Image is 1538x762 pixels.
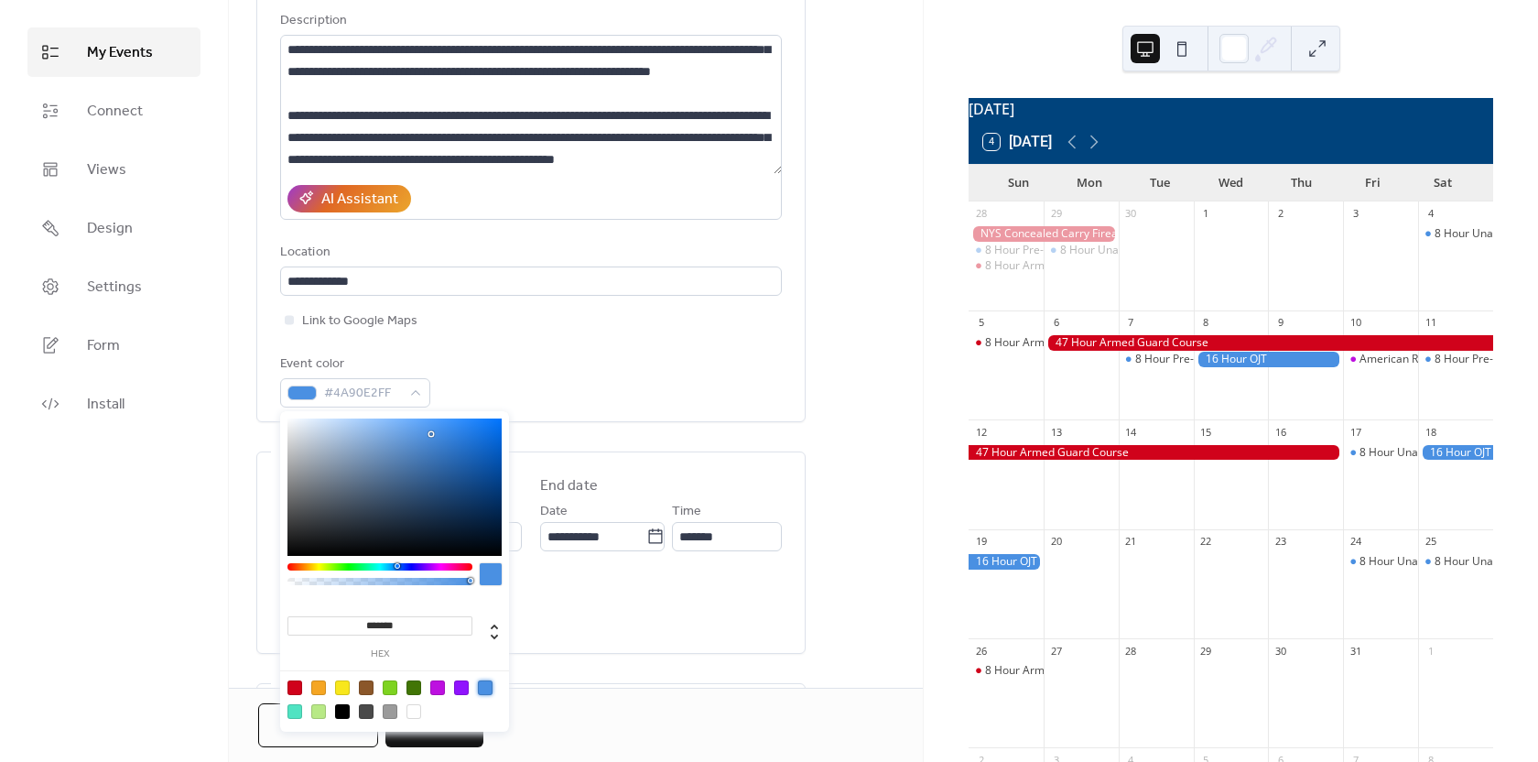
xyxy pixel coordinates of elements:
div: 2 [1273,207,1287,221]
div: 8 Hour Armed Annual [985,335,1096,351]
div: #4A90E2 [478,680,493,695]
div: 5 [974,316,988,330]
div: #FFFFFF [406,704,421,719]
div: 47 Hour Armed Guard Course [969,445,1343,461]
div: 8 Hour Armed Annual [969,335,1044,351]
div: 8 Hour Armed Annual [969,663,1044,679]
div: [DATE] [969,98,1493,120]
a: Settings [27,262,200,311]
div: 13 [1049,425,1063,439]
div: Fri [1337,165,1407,201]
div: 8 Hour Pre-Assignment [985,243,1104,258]
div: 25 [1424,535,1437,549]
span: Settings [87,277,142,299]
div: 8 [1199,316,1213,330]
div: 8 Hour Pre-Assignment [969,243,1044,258]
div: 10 [1348,316,1362,330]
a: Connect [27,86,200,136]
div: 8 Hour Unarmed Annual [1044,243,1119,258]
div: 8 Hour Unarmed Annual [1359,554,1484,570]
a: Install [27,379,200,429]
span: Time [672,501,701,523]
span: #4A90E2FF [324,383,401,405]
div: 30 [1124,207,1138,221]
div: #F8E71C [335,680,350,695]
div: 1 [1199,207,1213,221]
div: 8 Hour Unarmed Annual [1418,554,1493,570]
div: 47 Hour Armed Guard Course [1044,335,1493,351]
div: 19 [974,535,988,549]
div: 28 [1124,644,1138,658]
div: 12 [974,425,988,439]
div: Tue [1125,165,1196,201]
a: Views [27,145,200,194]
div: 8 Hour Pre-Assignment [1119,352,1194,367]
span: Install [87,394,125,416]
button: AI Assistant [287,185,411,212]
div: End date [540,475,598,497]
span: My Events [87,42,153,64]
span: Date [540,501,568,523]
div: 8 Hour Unarmed Annual [1359,445,1484,461]
div: Sun [983,165,1054,201]
div: Sat [1408,165,1478,201]
div: 16 Hour OJT [969,554,1044,570]
button: 4[DATE] [977,129,1058,155]
div: #9B9B9B [383,704,397,719]
span: Design [87,218,133,240]
div: 11 [1424,316,1437,330]
div: 1 [1424,644,1437,658]
a: My Events [27,27,200,77]
div: #BD10E0 [430,680,445,695]
div: Event color [280,354,427,376]
div: #4A4A4A [359,704,374,719]
div: 7 [1124,316,1138,330]
div: 17 [1348,425,1362,439]
div: #50E3C2 [287,704,302,719]
div: 8 Hour Unarmed Annual [1343,554,1418,570]
div: 22 [1199,535,1213,549]
div: 23 [1273,535,1287,549]
div: 16 [1273,425,1287,439]
div: 8 Hour Unarmed Annual [1343,445,1418,461]
div: 16 Hour OJT [1418,445,1493,461]
div: 14 [1124,425,1138,439]
div: 24 [1348,535,1362,549]
span: Cancel [290,715,346,737]
a: Form [27,321,200,370]
div: #F5A623 [311,680,326,695]
div: #D0021B [287,680,302,695]
span: Save [417,715,451,737]
div: NYS Concealed Carry Firearm Safety Training [969,226,1119,242]
div: 8 Hour Pre-Assignment [1418,352,1493,367]
span: Form [87,335,120,357]
div: 28 [974,207,988,221]
div: 8 Hour Armed Annual [985,663,1096,679]
div: 15 [1199,425,1213,439]
div: 3 [1348,207,1362,221]
div: 29 [1199,644,1213,658]
div: 26 [974,644,988,658]
div: Location [280,242,778,264]
span: Connect [87,101,143,123]
div: #7ED321 [383,680,397,695]
div: 20 [1049,535,1063,549]
div: #417505 [406,680,421,695]
div: #8B572A [359,680,374,695]
div: 29 [1049,207,1063,221]
div: 8 Hour Armed Annual [985,258,1096,274]
div: #B8E986 [311,704,326,719]
div: Mon [1054,165,1124,201]
div: 8 Hour Unarmed Annual [1418,226,1493,242]
div: 18 [1424,425,1437,439]
div: 30 [1273,644,1287,658]
div: Wed [1196,165,1266,201]
span: Link to Google Maps [302,310,417,332]
div: 6 [1049,316,1063,330]
button: Cancel [258,703,378,747]
span: Views [87,159,126,181]
label: hex [287,649,472,659]
div: 4 [1424,207,1437,221]
div: 16 Hour OJT [1194,352,1344,367]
